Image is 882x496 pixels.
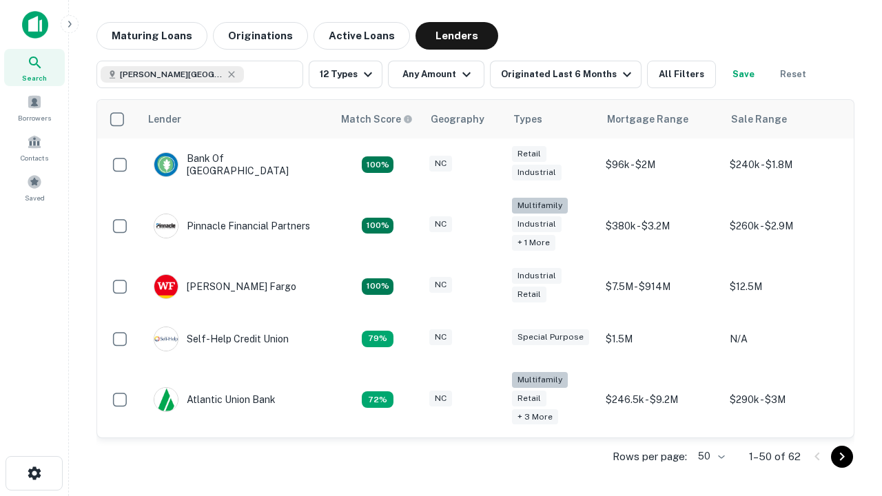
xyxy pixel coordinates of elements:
[512,287,546,302] div: Retail
[213,22,308,50] button: Originations
[723,191,847,260] td: $260k - $2.9M
[505,100,599,138] th: Types
[723,138,847,191] td: $240k - $1.8M
[25,192,45,203] span: Saved
[154,275,178,298] img: picture
[490,61,642,88] button: Originated Last 6 Months
[813,386,882,452] iframe: Chat Widget
[148,111,181,127] div: Lender
[723,260,847,313] td: $12.5M
[154,327,289,351] div: Self-help Credit Union
[4,89,65,126] a: Borrowers
[613,448,687,465] p: Rows per page:
[314,22,410,50] button: Active Loans
[512,268,562,284] div: Industrial
[607,111,688,127] div: Mortgage Range
[749,448,801,465] p: 1–50 of 62
[431,111,484,127] div: Geography
[362,156,393,173] div: Matching Properties: 14, hasApolloMatch: undefined
[429,391,452,406] div: NC
[154,327,178,351] img: picture
[154,214,178,238] img: picture
[388,61,484,88] button: Any Amount
[512,235,555,251] div: + 1 more
[723,100,847,138] th: Sale Range
[362,278,393,295] div: Matching Properties: 15, hasApolloMatch: undefined
[512,216,562,232] div: Industrial
[154,388,178,411] img: picture
[647,61,716,88] button: All Filters
[512,329,589,345] div: Special Purpose
[154,274,296,299] div: [PERSON_NAME] Fargo
[512,372,568,388] div: Multifamily
[599,434,723,486] td: $200k - $3.3M
[4,169,65,206] a: Saved
[429,216,452,232] div: NC
[599,100,723,138] th: Mortgage Range
[309,61,382,88] button: 12 Types
[18,112,51,123] span: Borrowers
[154,152,319,177] div: Bank Of [GEOGRAPHIC_DATA]
[512,409,558,425] div: + 3 more
[723,313,847,365] td: N/A
[416,22,498,50] button: Lenders
[501,66,635,83] div: Originated Last 6 Months
[362,391,393,408] div: Matching Properties: 10, hasApolloMatch: undefined
[512,198,568,214] div: Multifamily
[512,146,546,162] div: Retail
[154,387,276,412] div: Atlantic Union Bank
[723,365,847,435] td: $290k - $3M
[831,446,853,468] button: Go to next page
[599,260,723,313] td: $7.5M - $914M
[341,112,410,127] h6: Match Score
[140,100,333,138] th: Lender
[693,446,727,466] div: 50
[154,153,178,176] img: picture
[599,313,723,365] td: $1.5M
[341,112,413,127] div: Capitalize uses an advanced AI algorithm to match your search with the best lender. The match sco...
[599,365,723,435] td: $246.5k - $9.2M
[513,111,542,127] div: Types
[120,68,223,81] span: [PERSON_NAME][GEOGRAPHIC_DATA], [GEOGRAPHIC_DATA]
[429,277,452,293] div: NC
[21,152,48,163] span: Contacts
[422,100,505,138] th: Geography
[362,331,393,347] div: Matching Properties: 11, hasApolloMatch: undefined
[731,111,787,127] div: Sale Range
[22,11,48,39] img: capitalize-icon.png
[599,191,723,260] td: $380k - $3.2M
[4,129,65,166] a: Contacts
[721,61,766,88] button: Save your search to get updates of matches that match your search criteria.
[599,138,723,191] td: $96k - $2M
[362,218,393,234] div: Matching Properties: 25, hasApolloMatch: undefined
[429,329,452,345] div: NC
[4,49,65,86] a: Search
[723,434,847,486] td: $480k - $3.1M
[512,391,546,406] div: Retail
[154,214,310,238] div: Pinnacle Financial Partners
[22,72,47,83] span: Search
[96,22,207,50] button: Maturing Loans
[333,100,422,138] th: Capitalize uses an advanced AI algorithm to match your search with the best lender. The match sco...
[512,165,562,180] div: Industrial
[429,156,452,172] div: NC
[771,61,815,88] button: Reset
